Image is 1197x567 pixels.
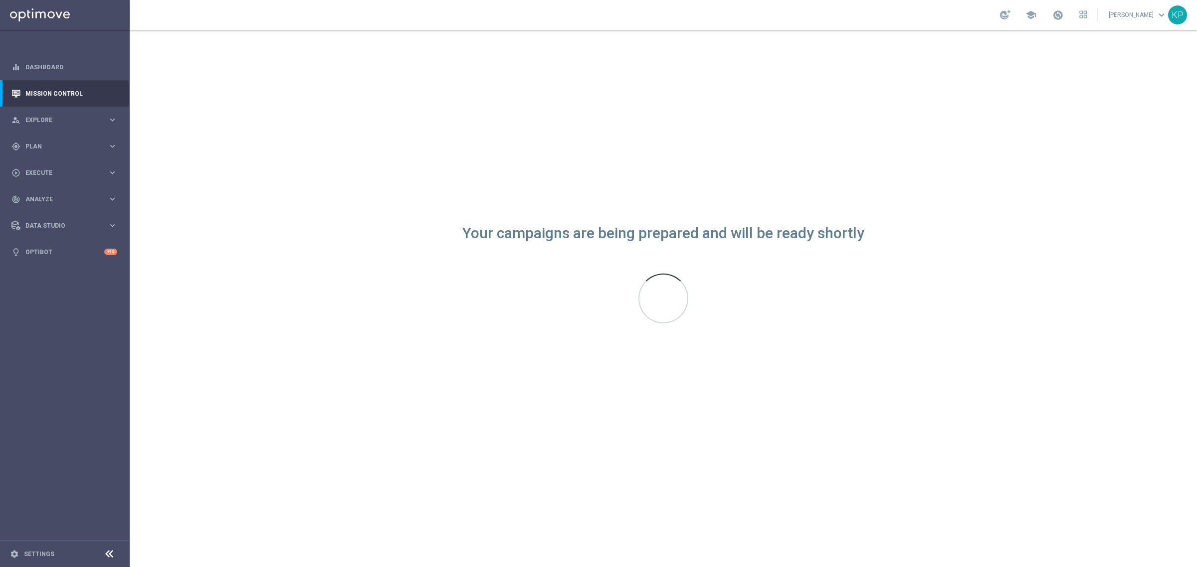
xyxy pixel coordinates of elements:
[11,195,108,204] div: Analyze
[108,194,117,204] i: keyboard_arrow_right
[25,223,108,229] span: Data Studio
[25,54,117,80] a: Dashboard
[11,116,108,125] div: Explore
[11,63,118,71] button: equalizer Dashboard
[11,168,108,177] div: Execute
[25,80,117,107] a: Mission Control
[25,239,104,265] a: Optibot
[25,170,108,176] span: Execute
[11,142,108,151] div: Plan
[11,80,117,107] div: Mission Control
[11,248,20,257] i: lightbulb
[11,169,118,177] button: play_circle_outline Execute keyboard_arrow_right
[10,550,19,559] i: settings
[462,229,864,238] div: Your campaigns are being prepared and will be ready shortly
[11,195,20,204] i: track_changes
[24,551,54,557] a: Settings
[104,249,117,255] div: +10
[11,239,117,265] div: Optibot
[11,168,20,177] i: play_circle_outline
[11,222,118,230] button: Data Studio keyboard_arrow_right
[11,116,118,124] button: person_search Explore keyboard_arrow_right
[11,195,118,203] button: track_changes Analyze keyboard_arrow_right
[11,142,118,150] button: gps_fixed Plan keyboard_arrow_right
[1108,7,1168,22] a: [PERSON_NAME]keyboard_arrow_down
[1025,9,1036,20] span: school
[11,54,117,80] div: Dashboard
[11,116,20,125] i: person_search
[108,168,117,177] i: keyboard_arrow_right
[25,196,108,202] span: Analyze
[11,221,108,230] div: Data Studio
[108,221,117,230] i: keyboard_arrow_right
[25,143,108,149] span: Plan
[11,142,20,151] i: gps_fixed
[11,90,118,98] button: Mission Control
[108,115,117,125] i: keyboard_arrow_right
[1156,9,1167,20] span: keyboard_arrow_down
[108,142,117,151] i: keyboard_arrow_right
[11,248,118,256] button: lightbulb Optibot +10
[25,117,108,123] span: Explore
[1168,5,1187,24] div: KP
[11,63,20,72] i: equalizer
